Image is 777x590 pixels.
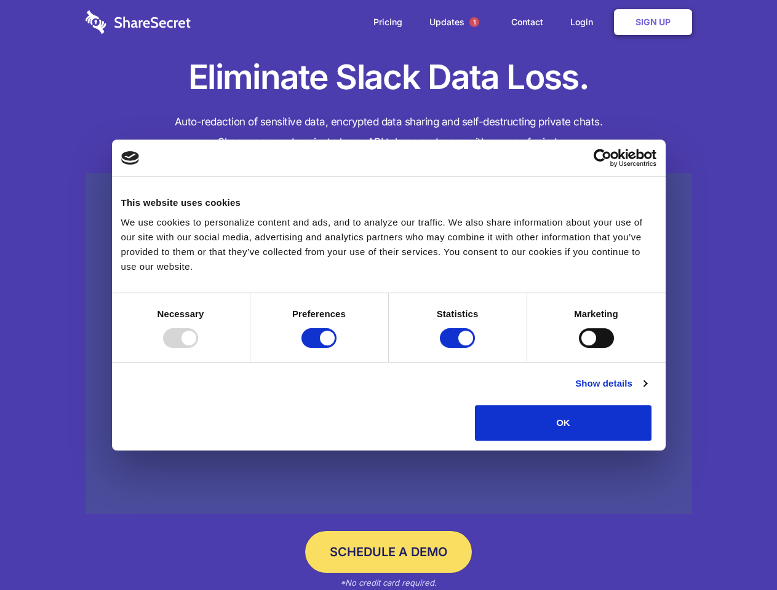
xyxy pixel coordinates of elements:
span: 1 [469,17,479,27]
a: Login [558,3,612,41]
img: logo-wordmark-white-trans-d4663122ce5f474addd5e946df7df03e33cb6a1c49d2221995e7729f52c070b2.svg [86,10,191,34]
button: OK [475,405,651,441]
div: We use cookies to personalize content and ads, and to analyze our traffic. We also share informat... [121,215,656,274]
a: Show details [575,376,647,391]
a: Wistia video thumbnail [86,173,692,514]
img: logo [121,151,140,165]
strong: Preferences [292,309,346,319]
a: Schedule a Demo [305,531,472,573]
a: Pricing [361,3,415,41]
a: Sign Up [614,9,692,35]
h1: Eliminate Slack Data Loss. [86,55,692,100]
h4: Auto-redaction of sensitive data, encrypted data sharing and self-destructing private chats. Shar... [86,112,692,152]
em: *No credit card required. [340,578,437,588]
strong: Marketing [574,309,618,319]
div: This website uses cookies [121,195,656,210]
a: Contact [499,3,556,41]
a: Usercentrics Cookiebot - opens in a new window [549,149,656,167]
strong: Statistics [437,309,479,319]
strong: Necessary [157,309,204,319]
